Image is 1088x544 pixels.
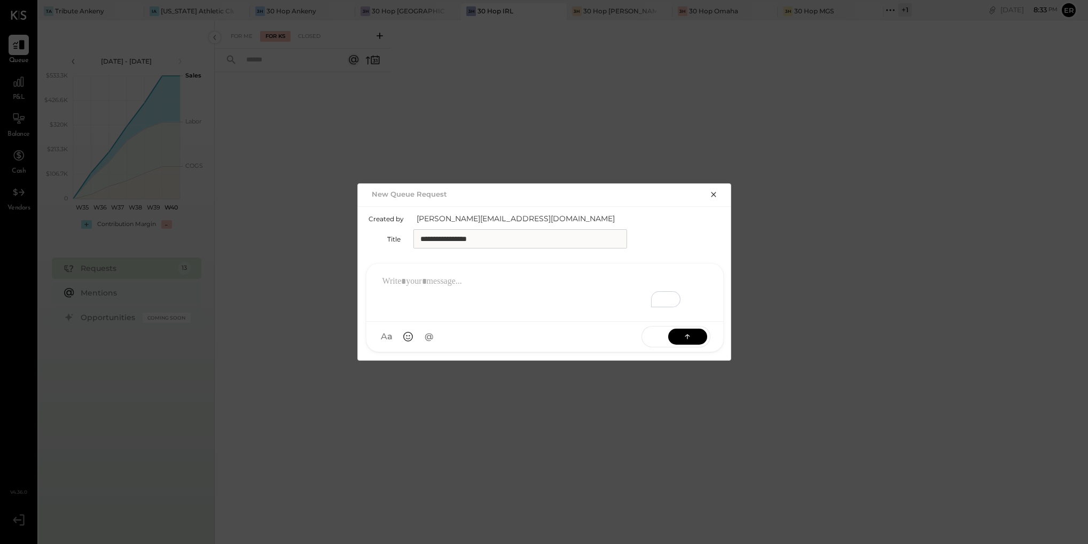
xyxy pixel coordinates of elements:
[420,327,439,346] button: @
[369,235,401,243] label: Title
[417,213,630,224] span: [PERSON_NAME][EMAIL_ADDRESS][DOMAIN_NAME]
[377,327,396,346] button: Aa
[369,215,404,223] label: Created by
[372,190,447,198] h2: New Queue Request
[642,323,668,350] span: SEND
[425,331,434,342] span: @
[377,270,713,313] div: To enrich screen reader interactions, please activate Accessibility in Grammarly extension settings
[387,331,393,342] span: a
